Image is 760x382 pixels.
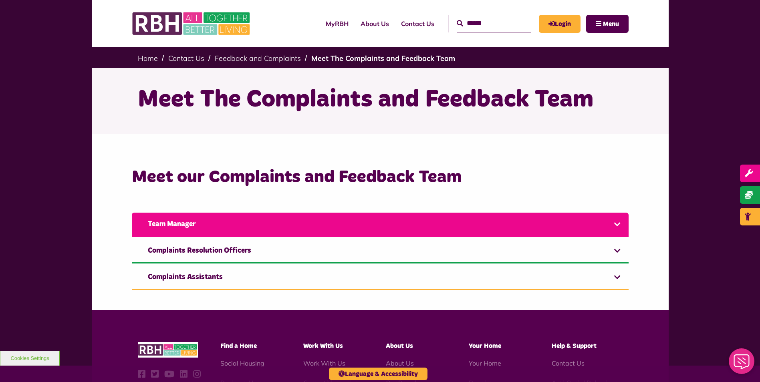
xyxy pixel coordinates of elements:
[724,346,760,382] iframe: Netcall Web Assistant for live chat
[132,8,252,39] img: RBH
[303,359,345,367] a: Work With Us
[603,21,619,27] span: Menu
[395,13,440,34] a: Contact Us
[215,54,301,63] a: Feedback and Complaints
[220,343,257,349] span: Find a Home
[132,166,629,189] h3: Meet our Complaints and Feedback Team
[138,84,623,115] h1: Meet The Complaints and Feedback Team
[132,213,629,237] a: Team Manager
[320,13,355,34] a: MyRBH
[132,265,629,290] a: Complaints Assistants
[132,239,629,263] a: Complaints Resolution Officers
[303,343,343,349] span: Work With Us
[469,359,501,367] a: Your Home
[552,359,585,367] a: Contact Us
[552,343,597,349] span: Help & Support
[220,359,264,367] a: Social Housing
[457,15,531,32] input: Search
[311,54,455,63] a: Meet The Complaints and Feedback Team
[138,54,158,63] a: Home
[539,15,581,33] a: MyRBH
[138,342,198,358] img: RBH
[386,359,414,367] a: About Us
[355,13,395,34] a: About Us
[469,343,501,349] span: Your Home
[586,15,629,33] button: Navigation
[329,368,427,380] button: Language & Accessibility
[386,343,413,349] span: About Us
[168,54,204,63] a: Contact Us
